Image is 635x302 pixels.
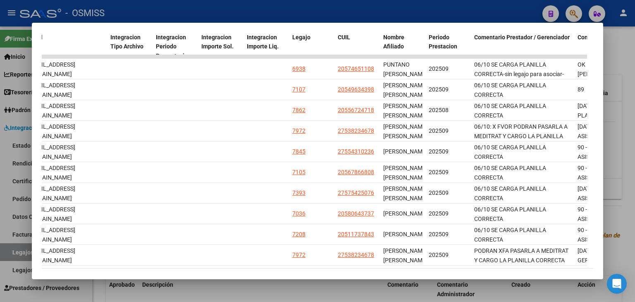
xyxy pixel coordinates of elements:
[383,82,427,98] span: [PERSON_NAME] [PERSON_NAME]
[110,34,143,50] span: Integracion Tipo Archivo
[607,274,627,294] div: Open Intercom Messenger
[292,188,306,198] div: 7393
[429,65,449,72] span: 202509
[292,250,306,260] div: 7972
[474,61,564,87] span: 06/10 SE CARGA PLANILLA CORRECTA-sin legajo para asociar-cargado 10/09
[338,210,374,217] span: 20580643737
[292,105,306,115] div: 7862
[474,144,546,160] span: 06/10 SE CARGA PLANILLA CORRECTA
[156,34,191,60] span: Integracion Periodo Presentacion
[292,64,306,74] div: 6938
[383,103,427,119] span: [PERSON_NAME] [PERSON_NAME]
[429,252,449,258] span: 202509
[28,82,75,98] span: [EMAIL_ADDRESS][DOMAIN_NAME]
[383,210,427,217] span: [PERSON_NAME]
[474,103,546,119] span: 06/10 SE CARGA PLANILLA CORRECTA
[24,29,107,65] datatable-header-cell: Email
[474,185,546,201] span: 06/10 SE CARGA PLANILLA CORRECTA
[107,29,153,65] datatable-header-cell: Integracion Tipo Archivo
[28,206,75,222] span: [EMAIL_ADDRESS][DOMAIN_NAME]
[292,85,306,94] div: 7107
[429,34,457,50] span: Periodo Prestacion
[28,227,75,243] span: [EMAIL_ADDRESS][DOMAIN_NAME]
[338,127,374,134] span: 27538234678
[429,169,449,175] span: 202509
[380,29,425,65] datatable-header-cell: Nombre Afiliado
[292,34,310,41] span: Legajo
[334,29,380,65] datatable-header-cell: CUIL
[429,127,449,134] span: 202509
[42,268,150,289] div: 537 total
[429,107,449,113] span: 202508
[425,29,471,65] datatable-header-cell: Periodo Prestacion
[338,86,374,93] span: 20549634398
[383,148,427,155] span: [PERSON_NAME]
[292,126,306,136] div: 7972
[429,86,449,93] span: 202509
[474,34,570,41] span: Comentario Prestador / Gerenciador
[578,61,630,77] span: OK PUNTANO LOAN [PERSON_NAME]
[578,86,584,93] span: 89
[28,247,75,264] span: [EMAIL_ADDRESS][DOMAIN_NAME]
[289,29,334,65] datatable-header-cell: Legajo
[292,168,306,177] div: 7105
[28,61,75,77] span: [EMAIL_ADDRESS][DOMAIN_NAME]
[474,227,546,243] span: 06/10 SE CARGA PLANILLA CORRECTA
[474,165,546,181] span: 06/10 SE CARGA PLANILLA CORRECTA
[201,34,234,50] span: Integracion Importe Sol.
[338,252,374,258] span: 27538234678
[338,148,374,155] span: 27554310236
[471,29,574,65] datatable-header-cell: Comentario Prestador / Gerenciador
[474,206,546,222] span: 06/10 SE CARGA PLANILLA CORRECTA
[383,231,427,237] span: [PERSON_NAME]
[338,34,350,41] span: CUIL
[28,165,75,181] span: [EMAIL_ADDRESS][DOMAIN_NAME]
[429,210,449,217] span: 202509
[338,107,374,113] span: 20556724718
[292,147,306,156] div: 7845
[429,148,449,155] span: 202509
[474,247,568,282] span: PODRAN XFA PASARLA A MEDITRAT Y CARGO LA PLANILLA CORRECTA AHI? GRACIAS!LEGAJO SIN ASOCIAR-CARGAD...
[243,29,289,65] datatable-header-cell: Integracion Importe Liq.
[474,82,546,98] span: 06/10 SE CARGA PLANILLA CORRECTA
[28,123,75,139] span: [EMAIL_ADDRESS][DOMAIN_NAME]
[247,34,279,50] span: Integracion Importe Liq.
[383,185,427,201] span: [PERSON_NAME] [PERSON_NAME]
[474,123,568,158] span: 06/10: X FVOR PODRAN PASARLA A MEDITRAT Y CARGO LA PLANILLA CORRECTA AHI? GRACIAS!LEGAJO SIN ASOC...
[429,231,449,237] span: 202509
[338,189,374,196] span: 27575425076
[383,34,404,50] span: Nombre Afiliado
[292,209,306,218] div: 7036
[198,29,243,65] datatable-header-cell: Integracion Importe Sol.
[292,230,306,239] div: 7208
[383,247,427,264] span: [PERSON_NAME] [PERSON_NAME]
[383,165,427,181] span: [PERSON_NAME] [PERSON_NAME]
[338,231,374,237] span: 20511737843
[153,29,198,65] datatable-header-cell: Integracion Periodo Presentacion
[28,185,75,201] span: [EMAIL_ADDRESS][DOMAIN_NAME]
[338,65,374,72] span: 20574651108
[383,61,427,77] span: PUNTANO [PERSON_NAME]
[383,123,427,139] span: [PERSON_NAME] [PERSON_NAME]
[28,103,75,119] span: [EMAIL_ADDRESS][DOMAIN_NAME]
[28,144,75,160] span: [EMAIL_ADDRESS][DOMAIN_NAME]
[429,189,449,196] span: 202509
[338,169,374,175] span: 20567866808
